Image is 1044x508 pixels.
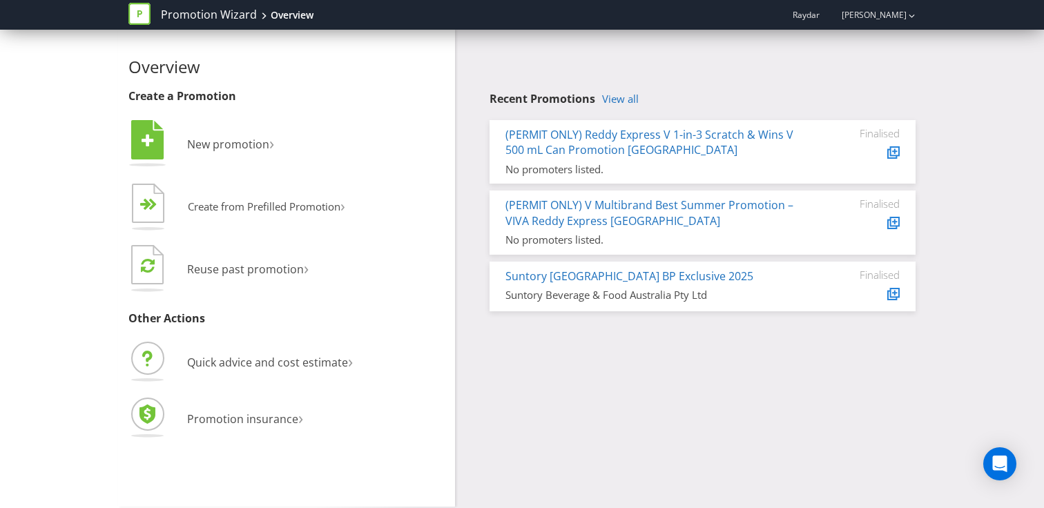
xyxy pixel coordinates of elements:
tspan:  [142,133,154,148]
a: Suntory [GEOGRAPHIC_DATA] BP Exclusive 2025 [505,268,753,284]
div: No promoters listed. [505,162,796,177]
div: Suntory Beverage & Food Australia Pty Ltd [505,288,796,302]
button: Create from Prefilled Promotion› [128,180,346,235]
span: Create from Prefilled Promotion [188,199,340,213]
tspan:  [141,257,155,273]
a: (PERMIT ONLY) Reddy Express V 1-in-3 Scratch & Wins V 500 mL Can Promotion [GEOGRAPHIC_DATA] [505,127,793,158]
h3: Create a Promotion [128,90,445,103]
span: › [269,131,274,154]
h2: Overview [128,58,445,76]
a: View all [602,93,639,105]
a: Quick advice and cost estimate› [128,355,353,370]
a: Promotion insurance› [128,411,303,427]
a: [PERSON_NAME] [828,9,907,21]
div: Overview [271,8,313,22]
span: Promotion insurance [187,411,298,427]
div: No promoters listed. [505,233,796,247]
div: Finalised [817,127,900,139]
span: Reuse past promotion [187,262,304,277]
h3: Other Actions [128,313,445,325]
span: New promotion [187,137,269,152]
div: Finalised [817,268,900,281]
a: (PERMIT ONLY) V Multibrand Best Summer Promotion – VIVA Reddy Express [GEOGRAPHIC_DATA] [505,197,793,228]
span: Quick advice and cost estimate [187,355,348,370]
span: › [348,349,353,372]
span: Recent Promotions [490,91,595,106]
div: Open Intercom Messenger [983,447,1016,480]
tspan:  [148,198,157,211]
span: › [298,406,303,429]
a: Promotion Wizard [161,7,257,23]
span: › [304,256,309,279]
span: Raydar [793,9,820,21]
span: › [340,195,345,216]
div: Finalised [817,197,900,210]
